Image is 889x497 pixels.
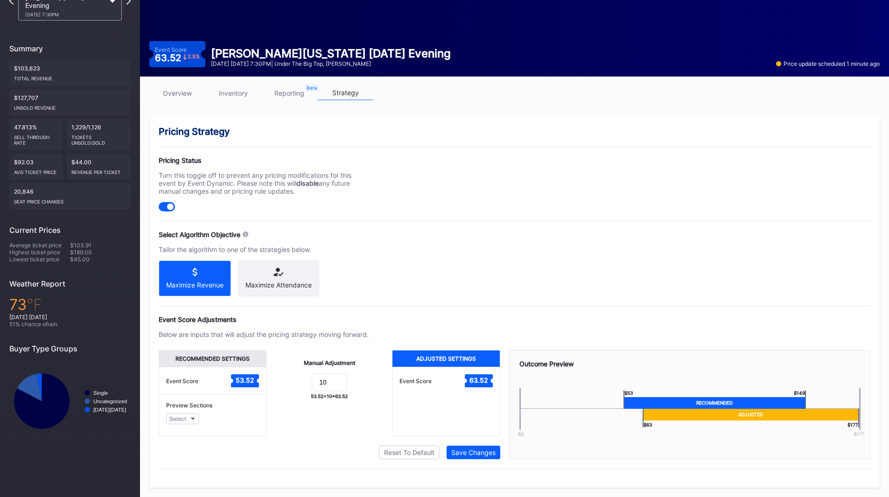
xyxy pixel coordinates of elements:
div: Turn this toggle off to prevent any pricing modifications for this event by Event Dynamic. Please... [159,171,369,195]
div: Total Revenue [14,72,126,81]
div: 47.813% [9,119,63,150]
div: $92.03 [9,154,63,180]
div: Reset To Default [384,448,434,456]
a: inventory [205,86,261,100]
div: Adjusted Settings [392,350,499,367]
div: Unsold Revenue [14,101,126,111]
a: reporting [261,86,317,100]
button: Reset To Default [379,446,440,459]
div: 53.52 + 10 = 63.52 [311,393,348,399]
div: [DATE] [DATE] 7:30PM | Under the Big Top, [PERSON_NAME] [211,60,451,67]
div: Weather Report [9,279,131,288]
text: [DATE][DATE] [93,407,126,413]
div: $ 53 [623,390,633,397]
div: Recommended [623,397,806,409]
div: $ 149 [794,390,806,397]
div: Tailor the algorithm to one of the strategies below. [159,245,369,253]
svg: Chart title [9,360,131,442]
div: Highest ticket price [9,249,70,256]
text: Single [93,390,108,396]
div: Below are inputs that will adjust the pricing strategy moving forward. [159,330,369,338]
div: Pricing Status [159,156,369,164]
div: 2.5 % [188,54,200,59]
button: Select [166,413,199,424]
div: Price update scheduled 1 minute ago [776,60,880,67]
div: Sell Through Rate [14,131,58,146]
span: ℉ [27,295,42,314]
strong: disable [296,179,319,187]
div: Preview Sections [166,402,259,409]
text: 53.52 [236,376,254,384]
a: strategy [317,86,373,100]
div: Outcome Preview [519,360,861,368]
div: Maximize Revenue [166,281,224,289]
div: $189.00 [70,249,131,256]
a: overview [149,86,205,100]
div: Save Changes [451,448,496,456]
div: $127,707 [9,90,131,115]
div: [PERSON_NAME][US_STATE] [DATE] Evening [211,47,451,60]
div: Manual Adjustment [304,359,355,366]
div: 20,846 [9,183,131,209]
div: Buyer Type Groups [9,344,131,353]
div: [DATE] [DATE] [9,314,131,321]
div: Current Prices [9,225,131,235]
div: $ 177 [843,431,875,437]
div: Recommended Settings [159,350,266,367]
div: 51 % chance of rain [9,321,131,328]
div: 1,229/1,126 [67,119,131,150]
div: Event Score [166,378,198,385]
div: $103,623 [9,60,131,86]
text: Uncategorized [93,399,127,404]
div: 63.52 [155,53,200,63]
div: $44.00 [67,154,131,180]
div: $0 [504,431,537,437]
div: seat price changes [14,195,126,204]
div: Lowest ticket price [9,256,70,263]
div: Adjusted [643,409,859,420]
div: $103.91 [70,242,131,249]
div: Event Score [399,378,432,385]
div: Maximize Attendance [245,281,312,289]
div: $ 63 [643,420,652,427]
div: Select Algorithm Objective [159,231,240,238]
div: Avg ticket price [14,166,58,175]
div: Tickets Unsold/Sold [71,131,126,146]
div: $ 177 [847,420,859,427]
div: Average ticket price [9,242,70,249]
div: [DATE] 7:30PM [25,12,105,17]
button: Save Changes [447,446,500,459]
div: Event Score [155,46,187,53]
div: Pricing Strategy [159,126,870,137]
text: 63.52 [469,376,488,384]
div: Event Score Adjustments [159,315,870,323]
div: Summary [9,44,131,53]
div: $45.00 [70,256,131,263]
div: Revenue per ticket [71,166,126,175]
div: 73 [9,295,131,314]
div: Select [169,415,186,422]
